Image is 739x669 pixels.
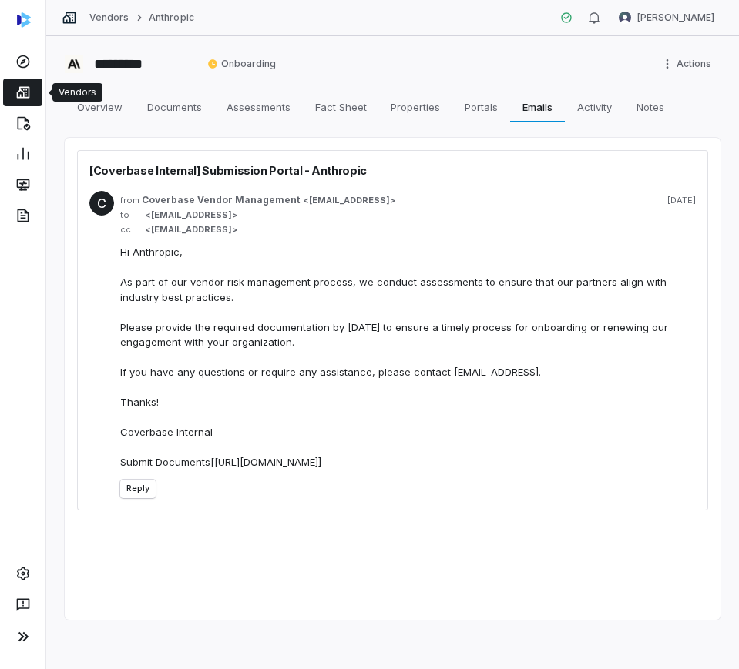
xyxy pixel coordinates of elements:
[120,195,136,206] span: from
[142,209,237,221] span: >
[120,209,136,221] span: to
[120,224,136,236] span: cc
[141,97,208,117] span: Documents
[17,12,31,28] img: svg%3e
[220,97,297,117] span: Assessments
[145,209,151,221] span: <
[309,97,373,117] span: Fact Sheet
[120,245,696,470] div: Hi Anthropic, As part of our vendor risk management process, we conduct assessments to ensure tha...
[571,97,618,117] span: Activity
[667,195,696,206] span: [DATE]
[59,86,96,99] div: Vendors
[309,195,390,206] span: [EMAIL_ADDRESS]
[459,97,504,117] span: Portals
[142,194,300,206] span: Coverbase Vendor Management
[89,162,367,179] span: [Coverbase Internal] Submission Portal - Anthropic
[145,224,151,236] span: <
[657,52,721,75] button: More actions
[619,12,631,24] img: Hailey Nicholson avatar
[303,195,309,206] span: <
[120,480,156,498] button: Reply
[207,58,276,70] span: Onboarding
[142,224,237,236] span: >
[637,12,714,24] span: [PERSON_NAME]
[151,209,232,221] span: [EMAIL_ADDRESS]
[142,194,395,206] span: >
[151,224,232,236] span: [EMAIL_ADDRESS]
[89,191,114,216] span: C
[385,97,446,117] span: Properties
[89,12,129,24] a: Vendors
[516,97,558,117] span: Emails
[149,12,193,24] a: Anthropic
[71,97,129,117] span: Overview
[610,6,724,29] button: Hailey Nicholson avatar[PERSON_NAME]
[630,97,670,117] span: Notes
